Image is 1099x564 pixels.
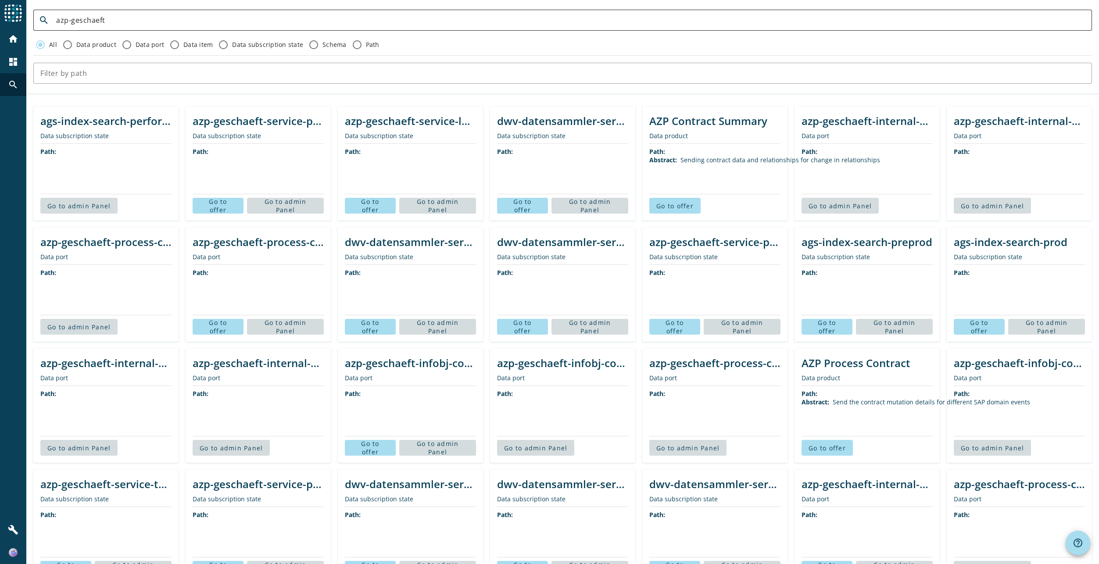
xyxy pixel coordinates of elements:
button: Go to offer [802,319,852,335]
div: Data subscription state [649,253,780,261]
span: Path: [954,268,970,277]
div: Data subscription state [345,253,476,261]
span: Go to offer [809,444,846,452]
div: azp-geschaeft-internal-affair-timetravel [193,356,324,370]
span: Path: [40,147,56,156]
span: Go to admin Panel [406,318,469,335]
span: Path: [193,389,208,398]
div: azp-geschaeft-process-contract-integration [954,477,1085,491]
div: Data subscription state [497,132,628,140]
div: azp-geschaeft-process-contract-test [193,235,324,249]
button: Go to offer [193,319,243,335]
span: Go to admin Panel [558,318,621,335]
mat-icon: build [8,525,18,535]
div: Data subscription state [497,495,628,503]
div: AZP Process Contract [802,356,933,370]
button: Go to admin Panel [954,198,1031,214]
span: Go to offer [961,318,998,335]
span: Path: [40,510,56,519]
span: Path: [802,510,817,519]
span: Go to admin Panel [47,202,111,210]
span: Go to offer [809,318,845,335]
label: Data product [75,40,116,49]
div: Data product [649,132,780,140]
button: Go to admin Panel [40,440,118,456]
div: dwv-datensammler-service-preprod11 [497,114,628,128]
div: ags-index-search-performance [40,114,172,128]
button: Go to admin Panel [399,319,476,335]
div: azp-geschaeft-internal-affair-development [40,356,172,370]
img: b90ec6825ccacd87a80894e0f12584ce [9,548,18,557]
span: Go to admin Panel [558,197,621,214]
span: Go to admin Panel [504,444,567,452]
span: Path: [954,147,970,156]
mat-icon: dashboard [8,57,18,67]
mat-icon: home [8,34,18,44]
input: Search by keyword [56,15,1085,25]
button: Go to admin Panel [954,440,1031,456]
span: Go to offer [352,439,389,456]
div: Data port [40,253,172,261]
div: Data subscription state [345,495,476,503]
label: Data item [182,40,213,49]
div: azp-geschaeft-process-contract-development [649,356,780,370]
label: Data port [134,40,164,49]
span: Path: [40,268,56,277]
span: Go to admin Panel [809,202,872,210]
span: Path: [649,268,665,277]
span: Go to admin Panel [200,444,263,452]
div: azp-geschaeft-internal-affair-preprod [802,477,933,491]
img: spoud-logo.svg [4,4,22,22]
div: Send the contract mutation details for different SAP domain events [833,398,1030,406]
button: Go to admin Panel [247,319,324,335]
div: Data port [954,132,1085,140]
span: Path: [193,147,208,156]
span: Path: [193,268,208,277]
span: Go to offer [200,318,236,335]
label: All [47,40,57,49]
button: Go to admin Panel [247,198,324,214]
label: Schema [321,40,347,49]
span: Go to admin Panel [961,444,1024,452]
div: Data product [802,374,933,382]
span: Go to admin Panel [254,318,317,335]
span: Go to admin Panel [406,439,469,456]
div: azp-geschaeft-service-local [345,114,476,128]
div: dwv-datensammler-service-local90 [649,477,780,491]
div: azp-geschaeft-infobj-contract-summary-prod [345,356,476,370]
span: Path: [649,389,665,398]
div: Data subscription state [40,495,172,503]
div: Data port [193,374,324,382]
div: Data port [193,253,324,261]
button: Go to offer [649,198,701,214]
span: Path: [497,510,513,519]
button: Go to offer [497,319,548,335]
button: Go to offer [802,440,853,456]
button: Go to admin Panel [802,198,879,214]
span: Path: [802,389,817,398]
button: Go to offer [649,319,700,335]
button: Go to admin Panel [551,319,628,335]
button: Go to offer [954,319,1005,335]
div: Data subscription state [193,495,324,503]
div: azp-geschaeft-service-prod [649,235,780,249]
span: Path: [345,147,361,156]
span: Go to admin Panel [406,197,469,214]
button: Go to admin Panel [40,319,118,335]
div: Data port [345,374,476,382]
div: azp-geschaeft-process-contract-timetravel [40,235,172,249]
button: Go to offer [193,198,243,214]
div: azp-geschaeft-internal-affair-prod.replica [802,114,933,128]
span: Go to admin Panel [711,318,773,335]
div: ags-index-search-preprod [802,235,933,249]
span: Go to offer [352,318,389,335]
span: Path: [345,510,361,519]
span: Path: [497,268,513,277]
span: Go to offer [504,197,541,214]
span: Path: [649,147,665,156]
span: Abstract: [802,398,829,406]
button: Go to offer [345,198,396,214]
span: Go to offer [352,197,389,214]
div: Data subscription state [802,253,933,261]
button: Go to admin Panel [399,198,476,214]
